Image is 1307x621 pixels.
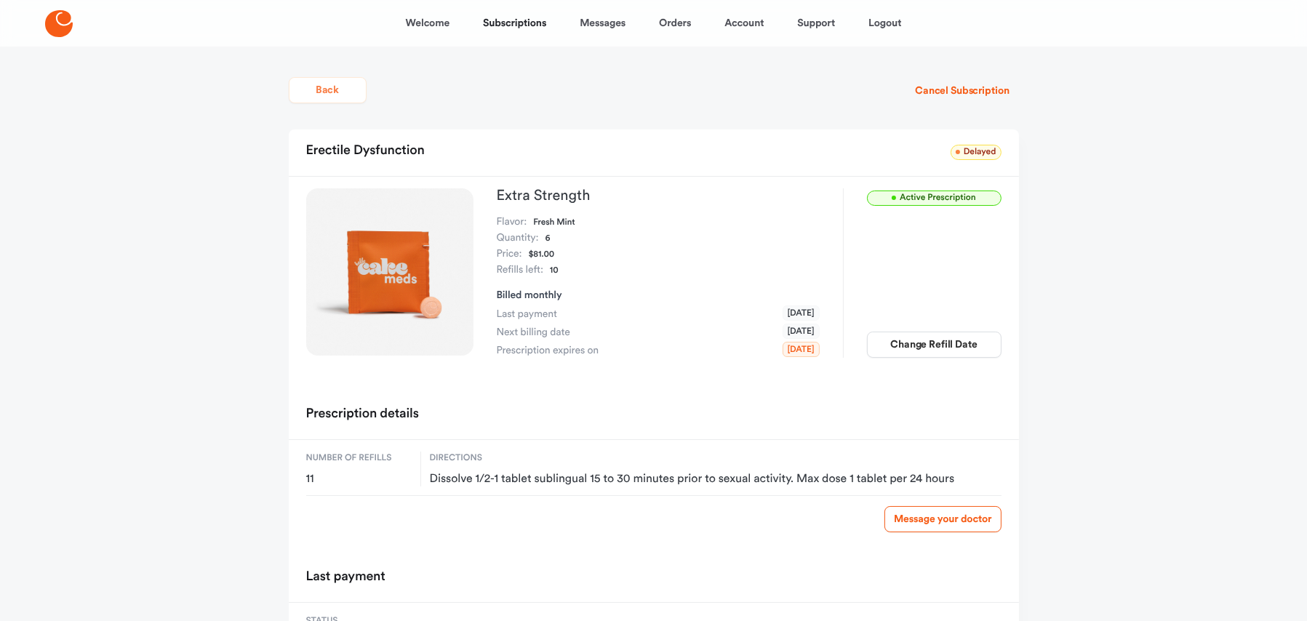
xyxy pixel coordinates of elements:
dt: Quantity: [497,231,539,247]
span: Next billing date [497,325,570,340]
span: Delayed [951,145,1002,160]
span: 11 [306,472,412,486]
h3: Extra Strength [497,188,820,203]
span: Prescription expires on [497,343,599,358]
a: Welcome [406,6,449,41]
img: Extra Strength [306,188,473,356]
span: Dissolve 1/2-1 tablet sublingual 15 to 30 minutes prior to sexual activity. Max dose 1 tablet per... [430,472,1002,486]
dt: Price: [497,247,522,263]
dd: $81.00 [529,247,555,263]
span: [DATE] [783,324,820,339]
a: Message your doctor [884,506,1001,532]
dt: Flavor: [497,215,527,231]
h2: Erectile Dysfunction [306,138,425,164]
h2: Last payment [306,564,385,590]
h2: Prescription details [306,401,419,428]
a: Logout [868,6,901,41]
dd: 10 [550,263,559,279]
span: [DATE] [783,342,820,357]
span: Billed monthly [497,290,562,300]
span: Last payment [497,307,557,321]
button: Cancel Subscription [906,78,1018,104]
span: Directions [430,452,1002,465]
a: Subscriptions [483,6,546,41]
a: Orders [659,6,691,41]
dd: 6 [545,231,551,247]
button: Change Refill Date [867,332,1002,358]
dt: Refills left: [497,263,543,279]
button: Back [289,77,367,103]
a: Messages [580,6,625,41]
span: Number of refills [306,452,412,465]
a: Support [797,6,835,41]
span: Active Prescription [867,191,1002,206]
span: [DATE] [783,305,820,321]
dd: Fresh Mint [533,215,575,231]
a: Account [724,6,764,41]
